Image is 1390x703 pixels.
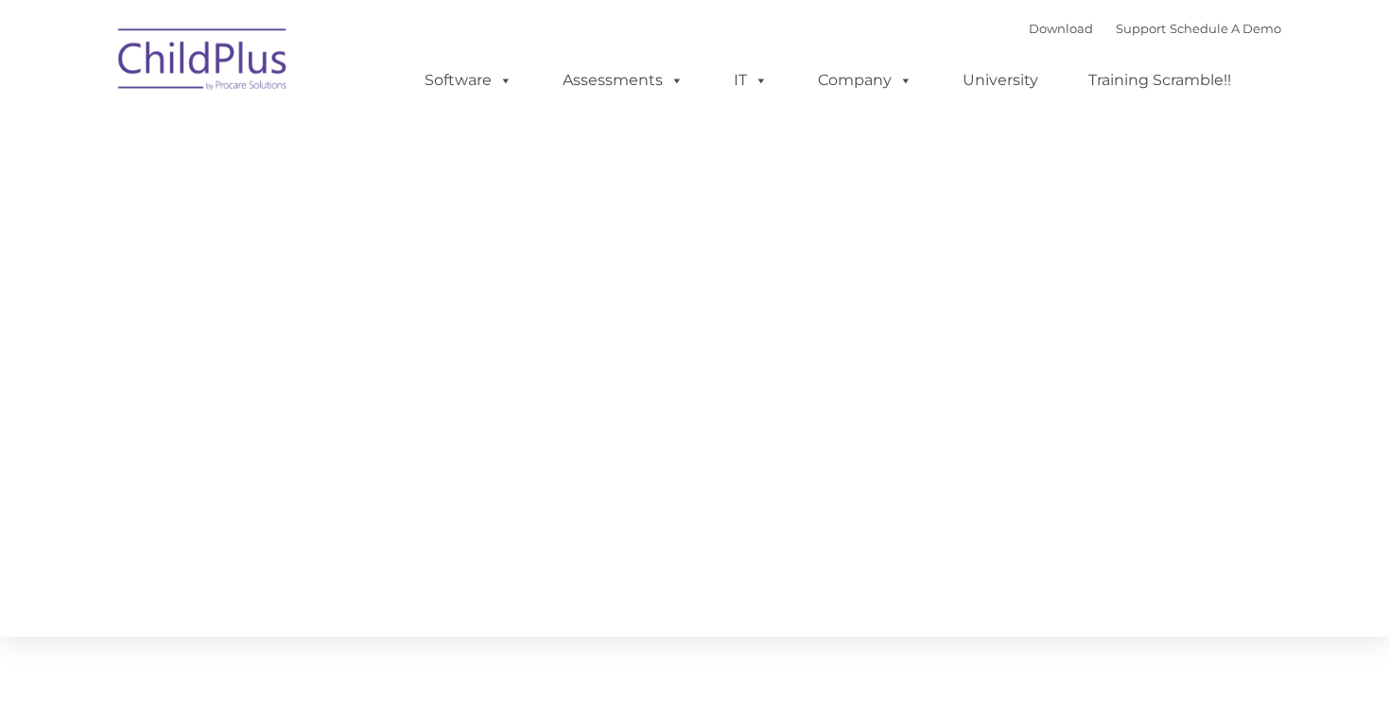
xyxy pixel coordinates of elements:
[544,62,703,99] a: Assessments
[715,62,787,99] a: IT
[799,62,931,99] a: Company
[1069,62,1250,99] a: Training Scramble!!
[1116,21,1166,36] a: Support
[406,62,531,99] a: Software
[1029,21,1093,36] a: Download
[109,15,298,110] img: ChildPlus by Procare Solutions
[1170,21,1281,36] a: Schedule A Demo
[944,62,1057,99] a: University
[1029,21,1281,36] font: |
